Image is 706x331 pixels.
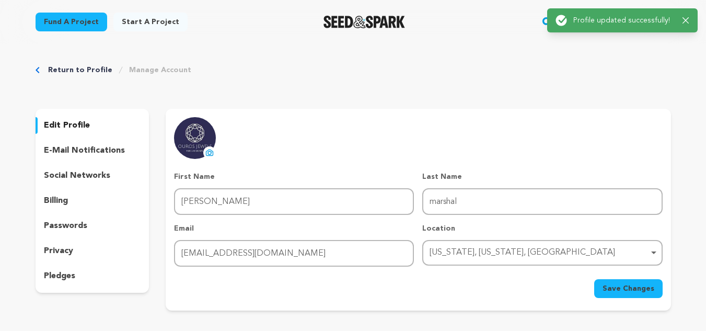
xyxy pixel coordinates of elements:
[44,195,68,207] p: billing
[36,167,149,184] button: social networks
[36,65,671,75] div: Breadcrumb
[113,13,188,31] a: Start a project
[36,142,149,159] button: e-mail notifications
[174,172,414,182] p: First Name
[36,192,149,209] button: billing
[603,283,654,294] span: Save Changes
[594,279,663,298] button: Save Changes
[36,117,149,134] button: edit profile
[174,188,414,215] input: First Name
[44,119,90,132] p: edit profile
[44,144,125,157] p: e-mail notifications
[422,172,662,182] p: Last Name
[422,188,662,215] input: Last Name
[44,169,110,182] p: social networks
[174,223,414,234] p: Email
[48,65,112,75] a: Return to Profile
[36,268,149,284] button: pledges
[323,16,406,28] a: Seed&Spark Homepage
[430,245,649,260] div: [US_STATE], [US_STATE], [GEOGRAPHIC_DATA]
[323,16,406,28] img: Seed&Spark Logo Dark Mode
[573,15,674,26] p: Profile updated successfully!
[36,13,107,31] a: Fund a project
[174,240,414,267] input: Email
[36,243,149,259] button: privacy
[44,270,75,282] p: pledges
[129,65,191,75] a: Manage Account
[44,220,87,232] p: passwords
[44,245,73,257] p: privacy
[422,223,662,234] p: Location
[36,218,149,234] button: passwords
